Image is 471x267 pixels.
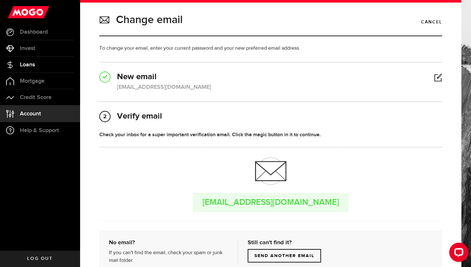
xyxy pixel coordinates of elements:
h6: Still can't find it? [248,239,412,246]
img: Email Icon [255,157,286,185]
span: Mortgage [20,78,45,84]
span: 2 [100,112,110,122]
div: [EMAIL_ADDRESS][DOMAIN_NAME] [117,83,211,91]
p: Check your inbox for a super important verification email. Click the magic button in it to continue. [99,131,442,147]
span: Dashboard [20,29,48,35]
p: If you can't find the email, check your spam or junk mail folder. [109,249,231,264]
span: Loans [20,62,35,68]
iframe: LiveChat chat widget [444,240,471,267]
span: [EMAIL_ADDRESS][DOMAIN_NAME] [193,193,349,212]
a: Cancel [421,17,442,28]
span: Account [20,111,41,117]
span: Log out [27,256,53,261]
span: Invest [20,46,35,51]
p: To change your email, enter your current password and your new preferred email address. [99,45,442,52]
h2: Verify email [99,112,442,121]
h2: New email [99,72,442,82]
h6: No email? [109,239,211,246]
h1: Change email [116,12,183,28]
span: Help & Support [20,128,59,133]
span: Credit Score [20,95,52,100]
button: Send another email [248,249,321,263]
